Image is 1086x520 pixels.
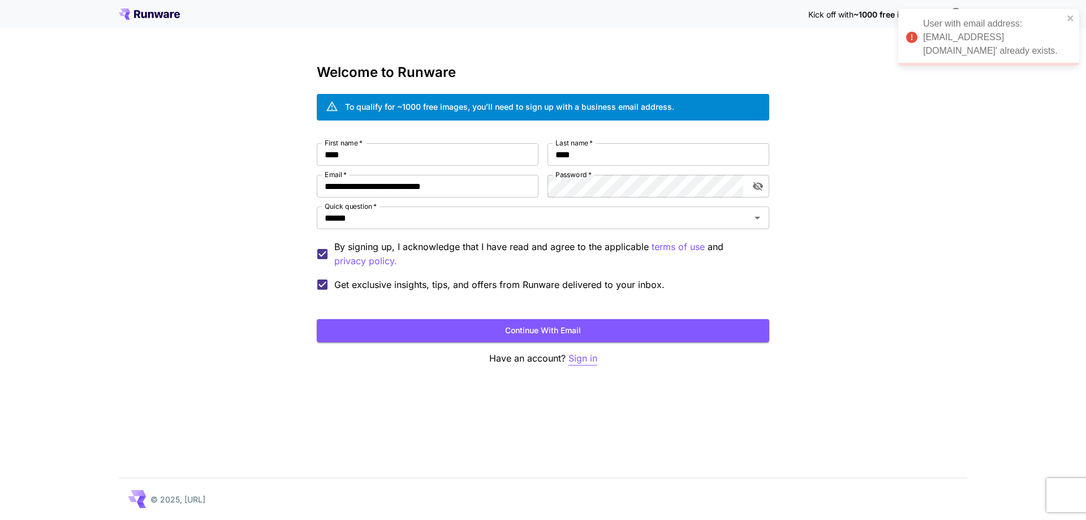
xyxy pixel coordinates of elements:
label: Last name [555,138,593,148]
p: terms of use [652,240,705,254]
p: © 2025, [URL] [150,493,205,505]
div: User with email address: [EMAIL_ADDRESS][DOMAIN_NAME]' already exists. [923,17,1063,58]
button: Sign in [568,351,597,366]
label: First name [325,138,363,148]
span: ~1000 free images! 🎈 [854,10,940,19]
button: Continue with email [317,319,769,342]
h3: Welcome to Runware [317,65,769,80]
span: Get exclusive insights, tips, and offers from Runware delivered to your inbox. [334,278,665,291]
button: By signing up, I acknowledge that I have read and agree to the applicable terms of use and [334,254,397,268]
button: Open [749,210,765,226]
label: Password [555,170,592,179]
p: Have an account? [317,351,769,366]
label: Email [325,170,347,179]
p: privacy policy. [334,254,397,268]
div: To qualify for ~1000 free images, you’ll need to sign up with a business email address. [345,101,674,113]
button: In order to qualify for free credit, you need to sign up with a business email address and click ... [945,2,967,25]
label: Quick question [325,201,377,211]
span: Kick off with [808,10,854,19]
p: By signing up, I acknowledge that I have read and agree to the applicable and [334,240,760,268]
button: By signing up, I acknowledge that I have read and agree to the applicable and privacy policy. [652,240,705,254]
button: toggle password visibility [748,176,768,196]
button: close [1067,14,1075,23]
